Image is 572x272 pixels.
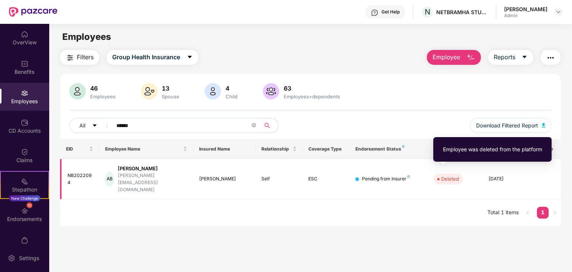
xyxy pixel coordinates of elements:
[494,53,516,62] span: Reports
[67,172,93,186] div: NB2022094
[282,85,342,92] div: 63
[105,146,182,152] span: Employee Name
[79,121,85,130] span: All
[8,254,15,262] img: svg+xml;base64,PHN2ZyBpZD0iU2V0dGluZy0yMHgyMCIgeG1sbnM9Imh0dHA6Ly93d3cudzMub3JnLzIwMDAvc3ZnIiB3aW...
[141,83,157,99] img: svg+xml;base64,PHN2ZyB4bWxucz0iaHR0cDovL3d3dy53My5vcmcvMjAwMC9zdmciIHhtbG5zOnhsaW5rPSJodHRwOi8vd3...
[17,254,41,262] div: Settings
[21,89,28,97] img: svg+xml;base64,PHN2ZyBpZD0iRW1wbG95ZWVzIiB4bWxucz0iaHR0cDovL3d3dy53My5vcmcvMjAwMC9zdmciIHdpZHRoPS...
[362,175,410,183] div: Pending from Insurer
[60,50,99,65] button: Filters
[407,175,410,178] img: svg+xml;base64,PHN2ZyB4bWxucz0iaHR0cDovL3d3dy53My5vcmcvMjAwMC9zdmciIHdpZHRoPSI4IiBoZWlnaHQ9IjgiIH...
[92,123,97,129] span: caret-down
[466,53,475,62] img: svg+xml;base64,PHN2ZyB4bWxucz0iaHR0cDovL3d3dy53My5vcmcvMjAwMC9zdmciIHhtbG5zOnhsaW5rPSJodHRwOi8vd3...
[427,50,481,65] button: Employee
[488,207,519,219] li: Total 1 items
[224,94,239,99] div: Child
[99,139,193,159] th: Employee Name
[504,13,547,19] div: Admin
[89,94,117,99] div: Employees
[488,50,533,65] button: Reportscaret-down
[252,123,256,127] span: close-circle
[112,53,180,62] span: Group Health Insurance
[282,94,342,99] div: Employees+dependents
[160,85,181,92] div: 13
[425,7,430,16] span: N
[21,119,28,126] img: svg+xml;base64,PHN2ZyBpZD0iQ0RfQWNjb3VudHMiIGRhdGEtbmFtZT0iQ0QgQWNjb3VudHMiIHhtbG5zPSJodHRwOi8vd3...
[205,83,221,99] img: svg+xml;base64,PHN2ZyB4bWxucz0iaHR0cDovL3d3dy53My5vcmcvMjAwMC9zdmciIHhtbG5zOnhsaW5rPSJodHRwOi8vd3...
[21,60,28,67] img: svg+xml;base64,PHN2ZyBpZD0iQmVuZWZpdHMiIHhtbG5zPSJodHRwOi8vd3d3LnczLm9yZy8yMDAwL3N2ZyIgd2lkdGg9Ij...
[60,139,99,159] th: EID
[537,207,549,218] a: 1
[262,146,291,152] span: Relationship
[470,118,551,133] button: Download Filtered Report
[441,175,459,183] div: Deleted
[526,211,530,215] span: left
[260,118,279,133] button: search
[542,123,546,127] img: svg+xml;base64,PHN2ZyB4bWxucz0iaHR0cDovL3d3dy53My5vcmcvMjAwMC9zdmciIHhtbG5zOnhsaW5rPSJodHRwOi8vd3...
[26,202,32,208] div: 10
[522,54,528,61] span: caret-down
[199,175,250,183] div: [PERSON_NAME]
[89,85,117,92] div: 46
[62,31,111,42] span: Employees
[436,9,488,16] div: NETBRAMHA STUDIOS LLP
[66,146,88,152] span: EID
[309,175,344,183] div: ESC
[549,207,561,219] li: Next Page
[160,94,181,99] div: Spouse
[522,207,534,219] li: Previous Page
[537,207,549,219] li: 1
[9,195,40,201] div: New Challenge
[355,146,422,152] div: Endorsement Status
[260,123,274,129] span: search
[107,50,198,65] button: Group Health Insurancecaret-down
[443,145,542,154] div: Employee was deleted from the platform
[381,9,400,15] div: Get Help
[224,85,239,92] div: 4
[522,207,534,219] button: left
[66,53,75,62] img: svg+xml;base64,PHN2ZyB4bWxucz0iaHR0cDovL3d3dy53My5vcmcvMjAwMC9zdmciIHdpZHRoPSIyNCIgaGVpZ2h0PSIyNC...
[77,53,94,62] span: Filters
[193,139,256,159] th: Insured Name
[476,121,538,130] span: Download Filtered Report
[21,148,28,156] img: svg+xml;base64,PHN2ZyBpZD0iQ2xhaW0iIHhtbG5zPSJodHRwOi8vd3d3LnczLm9yZy8yMDAwL3N2ZyIgd2lkdGg9IjIwIi...
[556,9,562,15] img: svg+xml;base64,PHN2ZyBpZD0iRHJvcGRvd24tMzJ4MzIiIHhtbG5zPSJodHRwOi8vd3d3LnczLm9yZy8yMDAwL3N2ZyIgd2...
[118,172,187,193] div: [PERSON_NAME][EMAIL_ADDRESS][DOMAIN_NAME]
[402,145,405,148] img: svg+xml;base64,PHN2ZyB4bWxucz0iaHR0cDovL3d3dy53My5vcmcvMjAwMC9zdmciIHdpZHRoPSI4IiBoZWlnaHQ9IjgiIH...
[504,6,547,13] div: [PERSON_NAME]
[488,175,524,183] div: [DATE]
[118,165,187,172] div: [PERSON_NAME]
[69,83,86,99] img: svg+xml;base64,PHN2ZyB4bWxucz0iaHR0cDovL3d3dy53My5vcmcvMjAwMC9zdmciIHhtbG5zOnhsaW5rPSJodHRwOi8vd3...
[21,31,28,38] img: svg+xml;base64,PHN2ZyBpZD0iSG9tZSIgeG1sbnM9Imh0dHA6Ly93d3cudzMub3JnLzIwMDAvc3ZnIiB3aWR0aD0iMjAiIG...
[21,237,28,244] img: svg+xml;base64,PHN2ZyBpZD0iTXlfT3JkZXJzIiBkYXRhLW5hbWU9Ik15IE9yZGVycyIgeG1sbnM9Imh0dHA6Ly93d3cudz...
[69,118,115,133] button: Allcaret-down
[21,207,28,215] img: svg+xml;base64,PHN2ZyBpZD0iRW5kb3JzZW1lbnRzIiB4bWxucz0iaHR0cDovL3d3dy53My5vcmcvMjAwMC9zdmciIHdpZH...
[21,178,28,185] img: svg+xml;base64,PHN2ZyB4bWxucz0iaHR0cDovL3d3dy53My5vcmcvMjAwMC9zdmciIHdpZHRoPSIyMSIgaGVpZ2h0PSIyMC...
[1,186,48,193] div: Stepathon
[433,53,461,62] span: Employee
[252,122,256,129] span: close-circle
[546,53,555,62] img: svg+xml;base64,PHN2ZyB4bWxucz0iaHR0cDovL3d3dy53My5vcmcvMjAwMC9zdmciIHdpZHRoPSIyNCIgaGVpZ2h0PSIyNC...
[553,211,557,215] span: right
[303,139,350,159] th: Coverage Type
[187,54,193,61] span: caret-down
[256,139,303,159] th: Relationship
[549,207,561,219] button: right
[9,7,57,17] img: New Pazcare Logo
[263,83,279,99] img: svg+xml;base64,PHN2ZyB4bWxucz0iaHR0cDovL3d3dy53My5vcmcvMjAwMC9zdmciIHhtbG5zOnhsaW5rPSJodHRwOi8vd3...
[105,172,114,187] div: AB
[262,175,297,183] div: Self
[371,9,378,16] img: svg+xml;base64,PHN2ZyBpZD0iSGVscC0zMngzMiIgeG1sbnM9Imh0dHA6Ly93d3cudzMub3JnLzIwMDAvc3ZnIiB3aWR0aD...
